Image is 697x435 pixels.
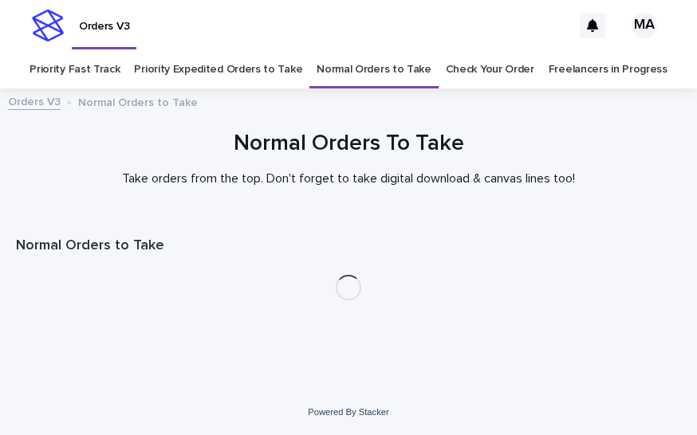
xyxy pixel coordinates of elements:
[30,171,667,186] p: Take orders from the top. Don't forget to take digital download & canvas lines too!
[317,51,431,88] a: Normal Orders to Take
[8,92,61,110] a: Orders V3
[32,10,64,41] img: stacker-logo-s-only.png
[30,51,120,88] a: Priority Fast Track
[16,237,681,256] h1: Normal Orders to Take
[308,407,388,417] a: Powered By Stacker
[632,13,657,38] div: MA
[78,92,198,110] p: Normal Orders to Take
[16,129,681,159] h1: Normal Orders To Take
[446,51,534,88] a: Check Your Order
[134,51,302,88] a: Priority Expedited Orders to Take
[549,51,667,88] a: Freelancers in Progress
